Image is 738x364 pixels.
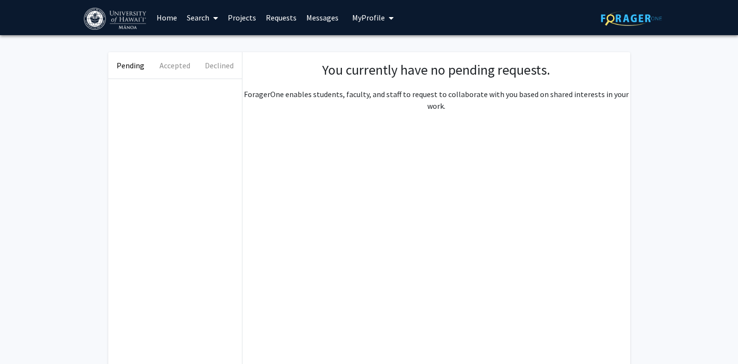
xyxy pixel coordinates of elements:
[252,62,620,79] h1: You currently have no pending requests.
[7,320,41,357] iframe: Chat
[242,88,630,112] p: ForagerOne enables students, faculty, and staff to request to collaborate with you based on share...
[197,52,241,79] button: Declined
[108,52,153,79] button: Pending
[223,0,261,35] a: Projects
[601,11,662,26] img: ForagerOne Logo
[153,52,197,79] button: Accepted
[84,8,148,30] img: University of Hawaiʻi at Mānoa Logo
[352,13,385,22] span: My Profile
[152,0,182,35] a: Home
[301,0,343,35] a: Messages
[261,0,301,35] a: Requests
[182,0,223,35] a: Search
